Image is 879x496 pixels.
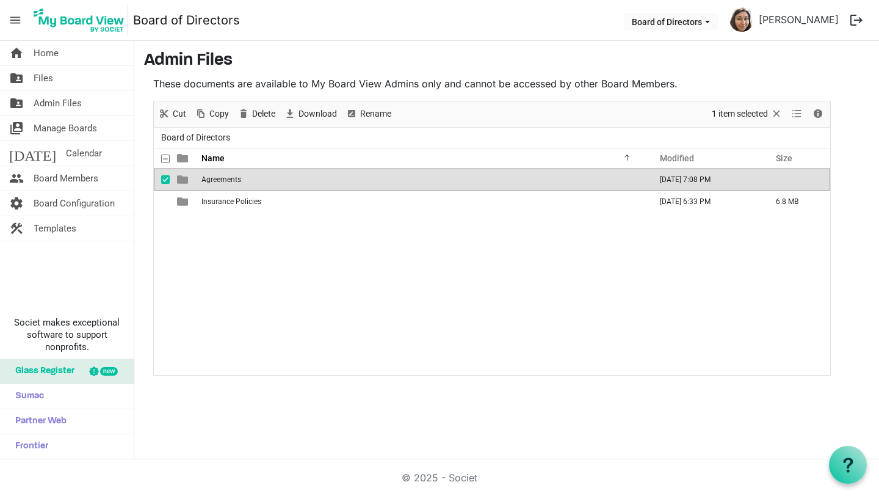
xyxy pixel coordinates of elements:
a: © 2025 - Societ [402,472,477,484]
a: [PERSON_NAME] [754,7,844,32]
span: Name [201,153,225,163]
span: Sumac [9,384,44,409]
span: menu [4,9,27,32]
span: Societ makes exceptional software to support nonprofits. [5,316,128,353]
td: is template cell column header type [170,169,198,191]
span: Frontier [9,434,48,459]
span: Partner Web [9,409,67,434]
span: people [9,166,24,191]
span: Cut [172,106,187,122]
td: June 25, 2024 7:08 PM column header Modified [647,169,763,191]
td: June 25, 2024 6:33 PM column header Modified [647,191,763,213]
img: My Board View Logo [30,5,128,35]
p: These documents are available to My Board View Admins only and cannot be accessed by other Board ... [153,76,831,91]
div: Cut [154,101,190,127]
button: Delete [236,106,278,122]
span: construction [9,216,24,241]
span: Templates [34,216,76,241]
span: Insurance Policies [201,197,261,206]
span: Manage Boards [34,116,97,140]
button: Board of Directors dropdownbutton [624,13,718,30]
td: checkbox [154,191,170,213]
span: 1 item selected [711,106,769,122]
button: Download [282,106,339,122]
span: switch_account [9,116,24,140]
img: Xn5Na1xSSNi94T27Rux_nB53F6NItuT4zOD4wWsDff5aUSijl35yQ5fCXE9UjFScZsevuOPtJNmmNOQdsnm47Q_thumb.png [729,7,754,32]
span: Delete [251,106,277,122]
span: [DATE] [9,141,56,166]
button: View dropdownbutton [789,106,804,122]
div: Copy [190,101,233,127]
span: Board Members [34,166,98,191]
a: My Board View Logo [30,5,133,35]
span: Board Configuration [34,191,115,216]
span: Calendar [66,141,102,166]
div: Details [808,101,828,127]
span: Home [34,41,59,65]
td: 6.8 MB is template cell column header Size [763,191,830,213]
button: Rename [344,106,394,122]
span: folder_shared [9,91,24,115]
button: Copy [193,106,231,122]
span: home [9,41,24,65]
span: Rename [359,106,392,122]
button: Details [810,106,827,122]
button: Cut [156,106,189,122]
span: Files [34,66,53,90]
div: new [100,367,118,376]
span: Board of Directors [159,130,233,145]
td: Insurance Policies is template cell column header Name [198,191,647,213]
td: Agreements is template cell column header Name [198,169,647,191]
span: Copy [208,106,230,122]
button: logout [844,7,869,33]
h3: Admin Files [144,51,869,71]
span: Download [297,106,338,122]
div: Download [280,101,341,127]
div: View [787,101,808,127]
td: is template cell column header type [170,191,198,213]
span: Agreements [201,175,241,184]
span: folder_shared [9,66,24,90]
a: Board of Directors [133,8,240,32]
span: Glass Register [9,359,74,384]
td: is template cell column header Size [763,169,830,191]
span: Admin Files [34,91,82,115]
span: Size [776,153,792,163]
span: Modified [660,153,694,163]
div: Rename [341,101,396,127]
td: checkbox [154,169,170,191]
div: Delete [233,101,280,127]
span: settings [9,191,24,216]
div: Clear selection [707,101,787,127]
button: Selection [710,106,785,122]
